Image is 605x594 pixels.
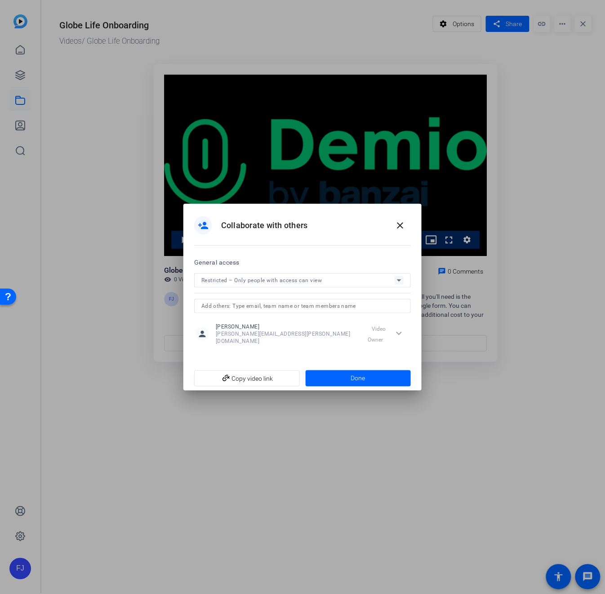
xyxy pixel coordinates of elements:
[201,370,293,387] span: Copy video link
[201,277,322,283] span: Restricted – Only people with access can view
[395,220,405,231] mat-icon: close
[218,371,234,387] mat-icon: add_link
[216,330,360,345] span: [PERSON_NAME][EMAIL_ADDRESS][PERSON_NAME][DOMAIN_NAME]
[216,323,360,330] span: [PERSON_NAME]
[201,301,404,311] input: Add others: Type email, team name or team members name
[194,257,240,268] h2: General access
[196,327,209,341] mat-icon: person
[194,370,300,387] button: Copy video link
[351,373,365,383] span: Done
[306,370,411,387] button: Done
[198,220,209,231] mat-icon: person_add
[221,220,308,231] h1: Collaborate with others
